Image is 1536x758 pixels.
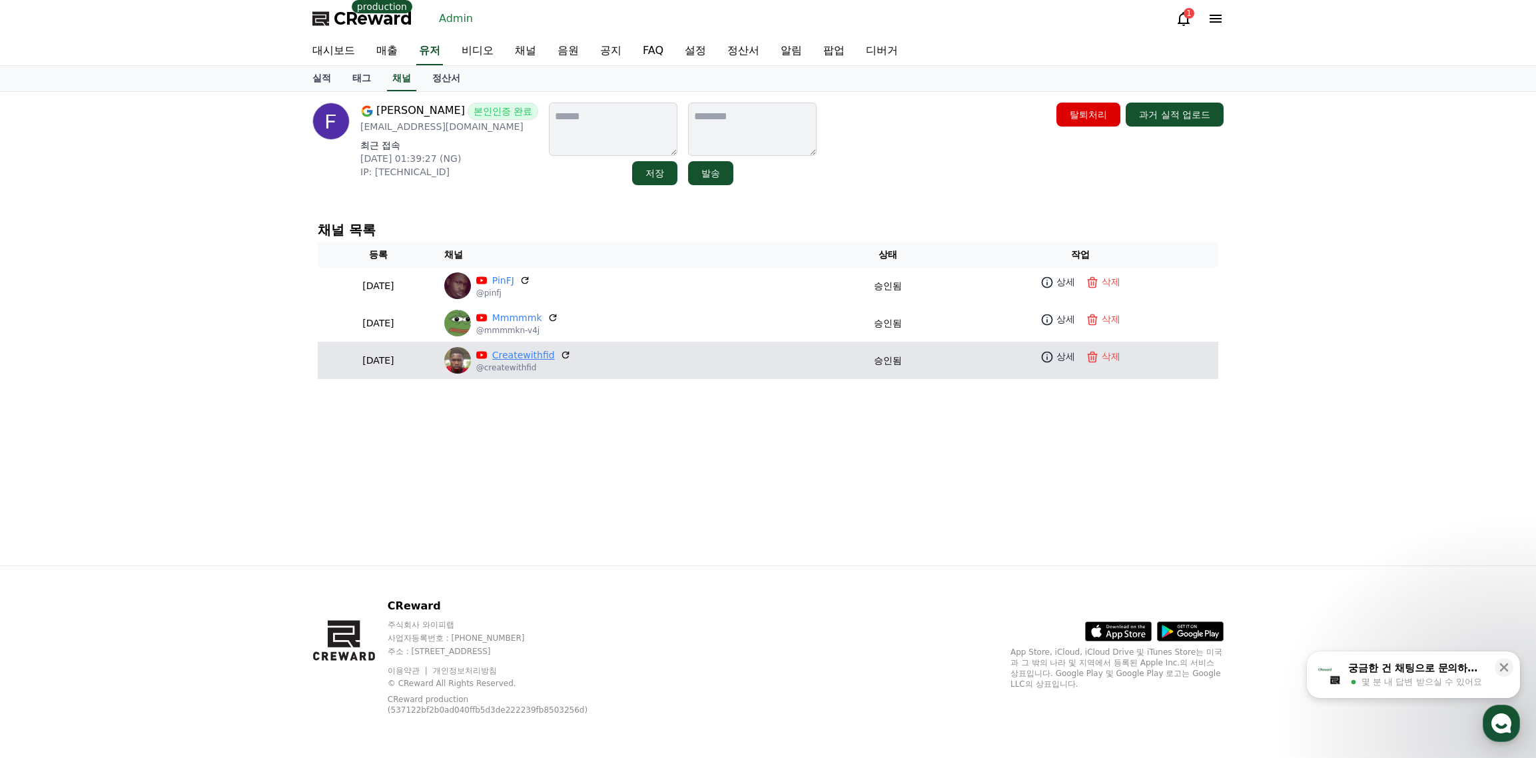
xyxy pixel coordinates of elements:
[1010,647,1224,689] p: App Store, iCloud, iCloud Drive 및 iTunes Store는 미국과 그 밖의 나라 및 지역에서 등록된 Apple Inc.의 서비스 상표입니다. Goo...
[388,633,621,643] p: 사업자등록번호 : [PHONE_NUMBER]
[360,139,538,152] p: 최근 접속
[323,279,434,293] p: [DATE]
[674,37,717,65] a: 설정
[632,161,677,185] button: 저장
[206,442,222,453] span: 설정
[1056,312,1075,326] p: 상세
[492,274,514,288] a: PinFJ
[416,37,443,65] a: 유저
[1176,11,1192,27] a: 1
[1102,275,1120,289] p: 삭제
[387,66,416,91] a: 채널
[1102,350,1120,364] p: 삭제
[444,347,471,374] img: Createwithfid
[1056,275,1075,289] p: 상세
[302,37,366,65] a: 대시보드
[318,222,1218,237] h4: 채널 목록
[323,354,434,368] p: [DATE]
[388,666,430,675] a: 이용약관
[360,120,538,133] p: [EMAIL_ADDRESS][DOMAIN_NAME]
[388,646,621,657] p: 주소 : [STREET_ADDRESS]
[318,242,439,267] th: 등록
[302,66,342,91] a: 실적
[88,422,172,456] a: 대화
[451,37,504,65] a: 비디오
[688,161,733,185] button: 발송
[4,422,88,456] a: 홈
[1056,350,1075,364] p: 상세
[1184,8,1194,19] div: 1
[874,316,902,330] p: 승인됨
[943,242,1218,267] th: 작업
[334,8,412,29] span: CReward
[360,152,538,165] p: [DATE] 01:39:27 (NG)
[366,37,408,65] a: 매출
[1038,347,1078,366] a: 상세
[468,103,538,120] span: 본인인증 완료
[813,37,855,65] a: 팝업
[1038,310,1078,329] a: 상세
[422,66,471,91] a: 정산서
[388,678,621,689] p: © CReward All Rights Reserved.
[433,666,497,675] a: 개인정보처리방침
[42,442,50,453] span: 홈
[1056,103,1120,127] button: 탈퇴처리
[504,37,547,65] a: 채널
[1038,272,1078,292] a: 상세
[388,598,621,614] p: CReward
[476,288,530,298] p: @pinfj
[172,422,256,456] a: 설정
[360,165,538,179] p: IP: [TECHNICAL_ID]
[547,37,589,65] a: 음원
[1126,103,1224,127] button: 과거 실적 업로드
[388,619,621,630] p: 주식회사 와이피랩
[444,272,471,299] img: PinFJ
[122,443,138,454] span: 대화
[312,8,412,29] a: CReward
[492,348,555,362] a: Createwithfid
[632,37,674,65] a: FAQ
[376,103,465,120] span: [PERSON_NAME]
[323,316,434,330] p: [DATE]
[1083,310,1123,329] button: 삭제
[476,325,558,336] p: @mmmmkn-v4j
[476,362,571,373] p: @createwithfid
[1083,347,1123,366] button: 삭제
[589,37,632,65] a: 공지
[434,8,478,29] a: Admin
[439,242,833,267] th: 채널
[1083,272,1123,292] button: 삭제
[833,242,943,267] th: 상태
[855,37,909,65] a: 디버거
[312,103,350,140] img: profile image
[342,66,382,91] a: 태그
[492,311,542,325] a: Mmmmmk
[717,37,770,65] a: 정산서
[388,694,601,715] p: CReward production (537122bf2b0ad040ffb5d3de222239fb8503256d)
[444,310,471,336] img: Mmmmmk
[874,279,902,293] p: 승인됨
[874,354,902,368] p: 승인됨
[1102,312,1120,326] p: 삭제
[770,37,813,65] a: 알림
